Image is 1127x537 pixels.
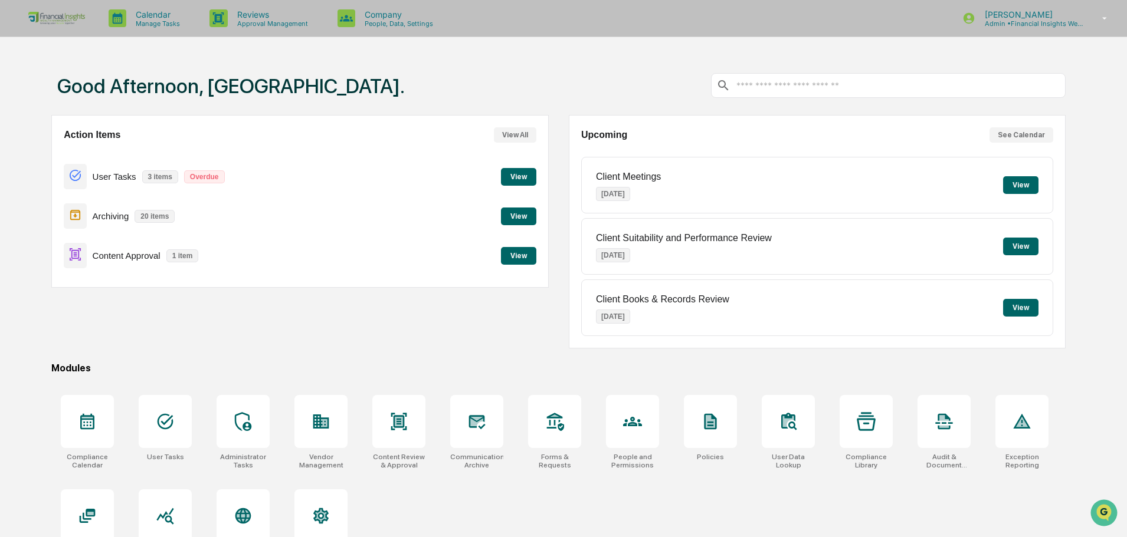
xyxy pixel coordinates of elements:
[228,9,314,19] p: Reviews
[1089,498,1121,530] iframe: Open customer support
[501,207,536,225] button: View
[975,19,1085,28] p: Admin • Financial Insights Wealth Management
[12,149,31,168] img: Jordan Ford
[528,453,581,469] div: Forms & Requests
[501,249,536,261] a: View
[697,453,724,461] div: Policies
[142,170,178,183] p: 3 items
[501,170,536,182] a: View
[501,168,536,186] button: View
[147,453,184,461] div: User Tasks
[596,294,729,305] p: Client Books & Records Review
[97,209,146,221] span: Attestations
[450,453,503,469] div: Communications Archive
[12,131,79,140] div: Past conversations
[126,9,186,19] p: Calendar
[51,363,1066,374] div: Modules
[918,453,971,469] div: Audit & Document Logs
[37,160,96,170] span: [PERSON_NAME]
[57,74,405,98] h1: Good Afternoon, [GEOGRAPHIC_DATA].
[995,453,1049,469] div: Exception Reporting
[93,251,160,261] p: Content Approval
[24,209,76,221] span: Preclearance
[53,102,162,111] div: We're available if you need us!
[494,127,536,143] button: View All
[1003,299,1038,317] button: View
[1003,238,1038,255] button: View
[990,127,1053,143] button: See Calendar
[93,172,136,182] p: User Tasks
[501,210,536,221] a: View
[7,227,79,248] a: 🔎Data Lookup
[228,19,314,28] p: Approval Management
[840,453,893,469] div: Compliance Library
[183,129,215,143] button: See all
[12,25,215,44] p: How can we help?
[98,160,102,170] span: •
[355,19,439,28] p: People, Data, Settings
[7,205,81,226] a: 🖐️Preclearance
[12,210,21,220] div: 🖐️
[606,453,659,469] div: People and Permissions
[61,453,114,469] div: Compliance Calendar
[12,233,21,242] div: 🔎
[596,187,630,201] p: [DATE]
[12,90,33,111] img: 1746055101610-c473b297-6a78-478c-a979-82029cc54cd1
[24,232,74,243] span: Data Lookup
[81,205,151,226] a: 🗄️Attestations
[117,261,143,269] span: Pylon
[166,249,199,262] p: 1 item
[25,90,46,111] img: 8933085812038_c878075ebb4cc5468115_72.jpg
[501,247,536,265] button: View
[184,170,225,183] p: Overdue
[93,211,129,221] p: Archiving
[64,130,120,140] h2: Action Items
[53,90,194,102] div: Start new chat
[581,130,627,140] h2: Upcoming
[596,233,772,243] p: Client Suitability and Performance Review
[1003,176,1038,194] button: View
[372,453,425,469] div: Content Review & Approval
[975,9,1085,19] p: [PERSON_NAME]
[217,453,270,469] div: Administrator Tasks
[294,453,348,469] div: Vendor Management
[86,210,95,220] div: 🗄️
[596,172,661,182] p: Client Meetings
[83,260,143,269] a: Powered byPylon
[31,54,195,66] input: Clear
[135,210,175,223] p: 20 items
[596,309,630,324] p: [DATE]
[355,9,439,19] p: Company
[596,248,630,262] p: [DATE]
[28,12,85,25] img: logo
[762,453,815,469] div: User Data Lookup
[126,19,186,28] p: Manage Tasks
[201,94,215,108] button: Start new chat
[104,160,129,170] span: [DATE]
